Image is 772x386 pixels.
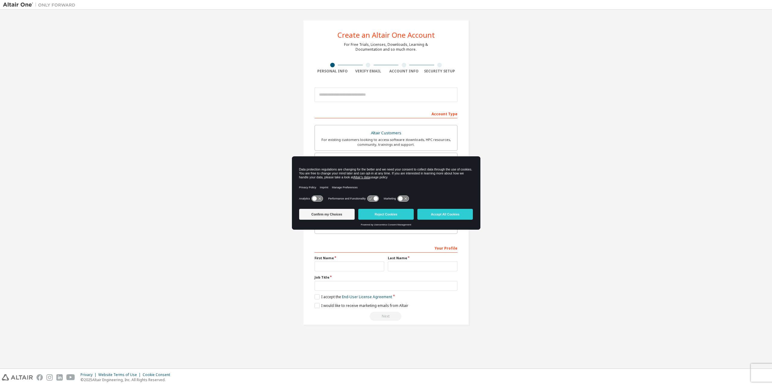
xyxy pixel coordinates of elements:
[315,312,457,321] div: Read and acccept EULA to continue
[422,69,458,74] div: Security Setup
[386,69,422,74] div: Account Info
[315,303,408,308] label: I would like to receive marketing emails from Altair
[388,256,457,260] label: Last Name
[318,129,454,137] div: Altair Customers
[350,69,386,74] div: Verify Email
[315,109,457,118] div: Account Type
[36,374,43,381] img: facebook.svg
[2,374,33,381] img: altair_logo.svg
[81,372,98,377] div: Privacy
[315,243,457,253] div: Your Profile
[3,2,78,8] img: Altair One
[81,377,174,382] p: © 2025 Altair Engineering, Inc. All Rights Reserved.
[337,31,435,39] div: Create an Altair One Account
[318,137,454,147] div: For existing customers looking to access software downloads, HPC resources, community, trainings ...
[56,374,63,381] img: linkedin.svg
[66,374,75,381] img: youtube.svg
[315,275,457,280] label: Job Title
[46,374,53,381] img: instagram.svg
[143,372,174,377] div: Cookie Consent
[315,256,384,260] label: First Name
[98,372,143,377] div: Website Terms of Use
[315,294,392,299] label: I accept the
[344,42,428,52] div: For Free Trials, Licenses, Downloads, Learning & Documentation and so much more.
[315,69,350,74] div: Personal Info
[342,294,392,299] a: End-User License Agreement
